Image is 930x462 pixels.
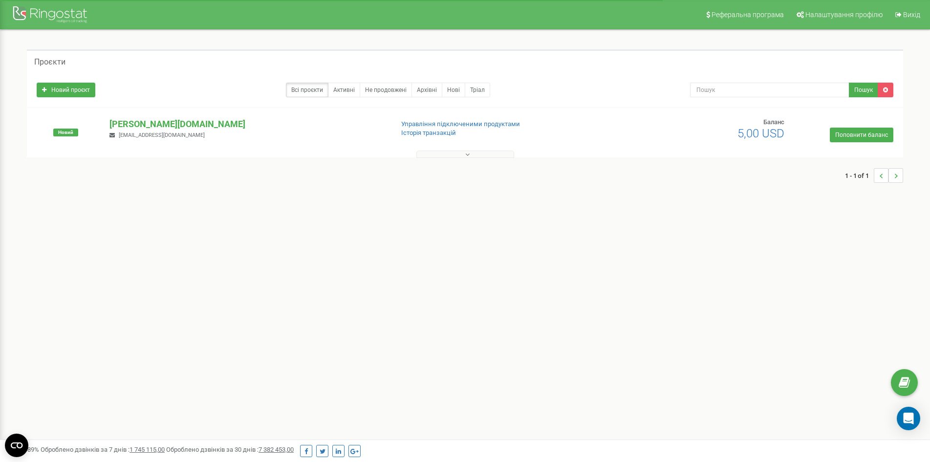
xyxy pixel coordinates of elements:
button: Open CMP widget [5,434,28,457]
span: 5,00 USD [737,127,784,140]
p: [PERSON_NAME][DOMAIN_NAME] [109,118,385,131]
input: Пошук [690,83,849,97]
span: Новий [53,129,78,136]
span: Оброблено дзвінків за 30 днів : [166,446,294,453]
a: Історія транзакцій [401,129,456,136]
span: [EMAIL_ADDRESS][DOMAIN_NAME] [119,132,205,138]
span: Баланс [763,118,784,126]
span: Налаштування профілю [805,11,883,19]
a: Управління підключеними продуктами [401,120,520,128]
a: Тріал [465,83,490,97]
a: Архівні [411,83,442,97]
a: Нові [442,83,465,97]
a: Активні [328,83,360,97]
span: Вихід [903,11,920,19]
span: 1 - 1 of 1 [845,168,874,183]
a: Новий проєкт [37,83,95,97]
nav: ... [845,158,903,193]
button: Пошук [849,83,878,97]
div: Open Intercom Messenger [897,407,920,430]
a: Не продовжені [360,83,412,97]
a: Всі проєкти [286,83,328,97]
u: 1 745 115,00 [130,446,165,453]
span: Реферальна програма [712,11,784,19]
a: Поповнити баланс [830,128,893,142]
h5: Проєкти [34,58,65,66]
span: Оброблено дзвінків за 7 днів : [41,446,165,453]
u: 7 382 453,00 [259,446,294,453]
